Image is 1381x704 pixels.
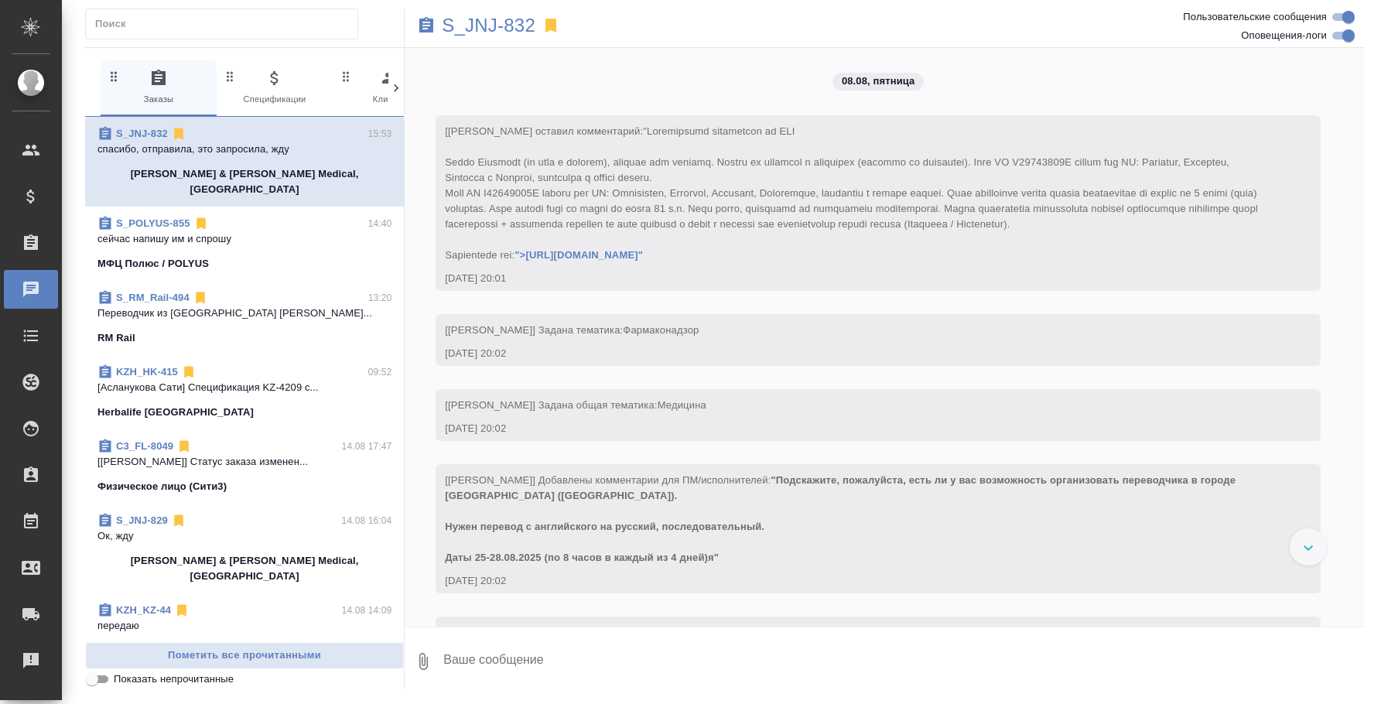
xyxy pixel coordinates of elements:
p: Ок, жду [97,528,391,544]
svg: Отписаться [174,603,190,618]
p: [Асланукова Сати] Спецификация KZ-4209 с... [97,380,391,395]
span: Фармаконадзор [623,324,699,336]
p: [PERSON_NAME] & [PERSON_NAME] Medical, [GEOGRAPHIC_DATA] [97,166,391,197]
p: 15:53 [368,126,392,142]
svg: Зажми и перетащи, чтобы поменять порядок вкладок [223,69,238,84]
div: [DATE] 20:02 [445,573,1266,589]
div: KZH_HK-41509:52[Асланукова Сати] Спецификация KZ-4209 с...Herbalife [GEOGRAPHIC_DATA] [85,355,404,429]
a: S_RM_Rail-494 [116,292,190,303]
p: RM Rail [97,330,135,346]
svg: Отписаться [193,216,209,231]
a: S_JNJ-832 [442,18,535,33]
span: [[PERSON_NAME]] Задана тематика: [445,324,699,336]
svg: Отписаться [193,290,208,306]
p: Переводчик из [GEOGRAPHIC_DATA] [PERSON_NAME]... [97,306,391,321]
span: "Подскажите, пожалуйста, есть ли у вас возможность организовать переводчика в городе [GEOGRAPHIC_... [445,474,1239,563]
svg: Отписаться [176,439,192,454]
svg: Зажми и перетащи, чтобы поменять порядок вкладок [107,69,121,84]
div: [DATE] 20:01 [445,271,1266,286]
button: Пометить все прочитанными [85,642,404,669]
a: S_POLYUS-855 [116,217,190,229]
p: передаю [97,618,391,634]
span: Пометить все прочитанными [94,647,395,665]
p: 14:40 [368,216,392,231]
p: 14.08 14:09 [342,603,392,618]
div: S_JNJ-82914.08 16:04Ок, жду[PERSON_NAME] & [PERSON_NAME] Medical, [GEOGRAPHIC_DATA] [85,504,404,593]
p: 08.08, пятница [842,73,915,89]
a: ">[URL][DOMAIN_NAME]" [514,249,643,261]
div: S_POLYUS-85514:40сейчас напишу им и спрошуМФЦ Полюс / POLYUS [85,207,404,281]
p: спасибо, отправила, это запросила, жду [97,142,391,157]
span: [[PERSON_NAME]] Задана общая тематика: [445,399,706,411]
span: Заказы [107,69,210,107]
p: Herbalife [GEOGRAPHIC_DATA] [97,405,254,420]
a: C3_FL-8049 [116,440,173,452]
p: 14.08 17:47 [342,439,392,454]
span: Спецификации [223,69,326,107]
div: S_JNJ-83215:53спасибо, отправила, это запросила, жду[PERSON_NAME] & [PERSON_NAME] Medical, [GEOGR... [85,117,404,207]
span: Показать непрочитанные [114,672,234,687]
span: "Loremipsumd sitametcon ad ELI Seddo Eiusmodt (in utla e dolorem), aliquae adm veniamq. Nostru ex... [445,125,1260,261]
a: S_JNJ-829 [116,514,168,526]
p: Физическое лицо (Сити3) [97,479,227,494]
svg: Отписаться [181,364,197,380]
span: [[PERSON_NAME]] Добавлены комментарии для ПМ/исполнителей: [445,474,1239,563]
div: [DATE] 20:02 [445,421,1266,436]
div: C3_FL-804914.08 17:47[[PERSON_NAME]] Статус заказа изменен...Физическое лицо (Сити3) [85,429,404,504]
span: Медицина [658,399,706,411]
a: KZH_KZ-44 [116,604,171,616]
span: Клиенты [339,69,443,107]
input: Поиск [95,13,357,35]
span: [[PERSON_NAME] оставил комментарий: [445,125,1260,261]
span: Пользовательские сообщения [1183,9,1327,25]
svg: Отписаться [171,513,186,528]
span: Оповещения-логи [1241,28,1327,43]
p: [[PERSON_NAME]] Статус заказа изменен... [97,454,391,470]
p: МФЦ Полюс / POLYUS [97,256,209,272]
p: 14.08 16:04 [342,513,392,528]
a: KZH_HK-415 [116,366,178,378]
p: 13:20 [368,290,392,306]
svg: Зажми и перетащи, чтобы поменять порядок вкладок [339,69,354,84]
div: S_RM_Rail-49413:20Переводчик из [GEOGRAPHIC_DATA] [PERSON_NAME]...RM Rail [85,281,404,355]
p: [PERSON_NAME] & [PERSON_NAME] Medical, [GEOGRAPHIC_DATA] [97,553,391,584]
p: 09:52 [368,364,392,380]
div: KZH_KZ-4414.08 14:09передаюХолодный KZ [85,593,404,668]
svg: Отписаться [171,126,186,142]
p: сейчас напишу им и спрошу [97,231,391,247]
a: S_JNJ-832 [116,128,168,139]
div: [DATE] 20:02 [445,346,1266,361]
